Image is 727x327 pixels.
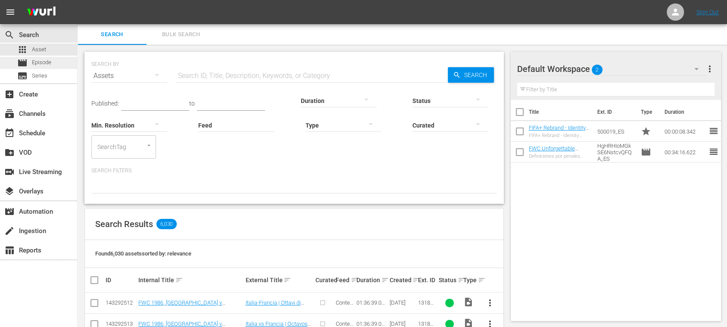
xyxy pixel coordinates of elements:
span: Schedule [4,128,15,138]
div: Duration [356,275,387,285]
div: 143292512 [106,299,136,306]
td: 500019_ES [594,121,637,142]
span: Bulk Search [152,30,210,40]
span: sort [381,276,389,284]
td: 00:00:08.342 [661,121,708,142]
div: 01:36:39.080 [356,321,387,327]
td: HgHRHIoMGkSE6NstcvQFQA_ES [594,142,637,162]
span: Ingestion [4,226,15,236]
th: Title [529,100,593,124]
div: Ext. ID [418,277,436,283]
span: Series [32,72,47,80]
span: sort [175,276,183,284]
img: ans4CAIJ8jUAAAAAAAAAAAAAAAAAAAAAAAAgQb4GAAAAAAAAAAAAAAAAAAAAAAAAJMjXAAAAAAAAAAAAAAAAAAAAAAAAgAT5G... [21,2,62,22]
div: Feed [336,275,354,285]
th: Type [635,100,659,124]
span: Search [83,30,141,40]
div: 143292513 [106,321,136,327]
th: Duration [659,100,711,124]
span: Reports [4,245,15,255]
span: Episode [640,147,651,157]
span: 6,030 [156,219,177,229]
p: Search Filters: [91,167,497,174]
span: sort [458,276,465,284]
a: FWC Unforgettable Penalty Shootouts 5 (ES) + Rebrand Ident [529,145,589,165]
span: menu [5,7,16,17]
button: more_vert [480,293,500,313]
span: reorder [708,126,718,136]
div: Definiciones por penales inolvidables 5 [529,153,590,159]
span: Search Results [95,219,153,229]
span: more_vert [485,298,495,308]
span: Series [17,71,28,81]
td: 00:34:16.622 [661,142,708,162]
button: Search [448,67,494,83]
button: Open [145,141,153,149]
span: Episode [32,58,51,67]
span: 131882_ITA [418,299,434,312]
span: Video [463,297,474,307]
div: Status [439,275,461,285]
div: Assets [91,64,167,88]
span: Asset [17,44,28,55]
div: 01:36:39.080 [356,299,387,306]
span: Episode [17,58,28,68]
span: Create [4,89,15,100]
span: Asset [32,45,46,54]
div: FIFA+ Rebrand - Identity Video (ES) [529,133,590,138]
div: [DATE] [389,299,415,306]
div: Type [463,275,477,285]
div: External Title [245,275,312,285]
span: Content [336,299,353,312]
span: sort [412,276,420,284]
div: Curated [315,277,334,283]
div: Default Workspace [517,57,707,81]
div: Internal Title [138,275,243,285]
a: FIFA+ Rebrand - Identity Video (ES) [529,125,589,137]
span: Channels [4,109,15,119]
th: Ext. ID [592,100,635,124]
span: more_vert [704,64,715,74]
span: Automation [4,206,15,217]
span: to [189,100,195,107]
span: reorder [708,146,718,157]
span: Overlays [4,186,15,196]
a: Italia-Francia | Ottavi di finale | Coppa del Mondo FIFA Messico 1986 | Match completo [245,299,311,325]
div: Created [389,275,415,285]
span: Published: [91,100,119,107]
span: sort [351,276,359,284]
div: ID [106,277,136,283]
span: 2 [592,61,602,79]
span: Search [4,30,15,40]
div: [DATE] [389,321,415,327]
span: sort [284,276,291,284]
span: Promo [640,126,651,137]
a: Sign Out [696,9,719,16]
button: more_vert [704,59,715,79]
a: FWC 1986, [GEOGRAPHIC_DATA] v [GEOGRAPHIC_DATA] (IT) [138,299,225,312]
span: Found 6,030 assets sorted by: relevance [95,250,191,257]
span: Search [461,67,494,83]
span: sort [478,276,486,284]
span: VOD [4,147,15,158]
span: Live Streaming [4,167,15,177]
